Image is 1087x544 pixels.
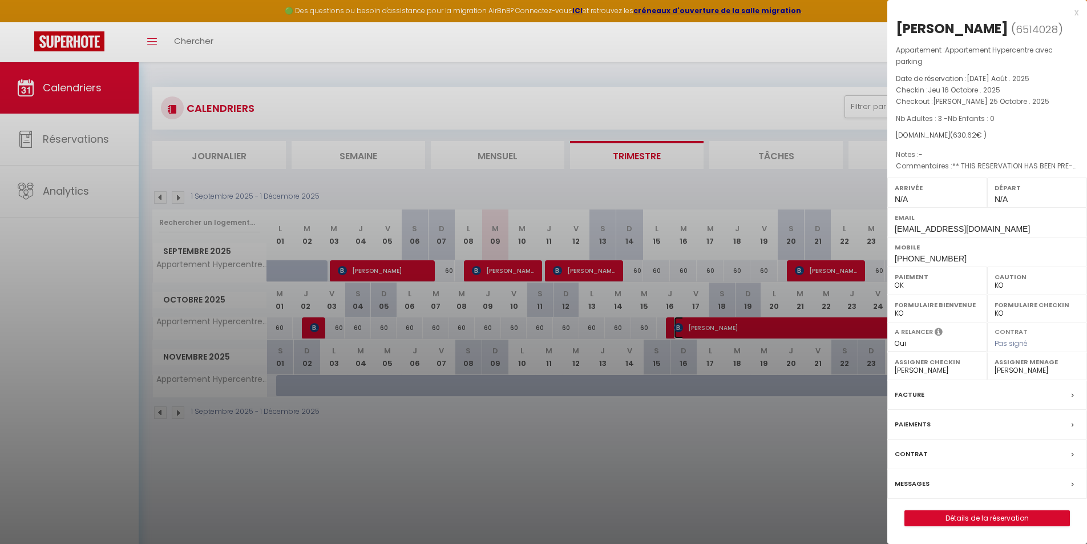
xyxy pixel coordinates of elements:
label: Facture [895,389,924,401]
p: Checkin : [896,84,1078,96]
label: Paiements [895,418,931,430]
span: [PERSON_NAME] 25 Octobre . 2025 [933,96,1049,106]
label: Contrat [895,448,928,460]
label: Messages [895,478,930,490]
span: - [919,150,923,159]
label: A relancer [895,327,933,337]
label: Assigner Menage [995,356,1080,368]
label: Formulaire Checkin [995,299,1080,311]
span: Pas signé [995,339,1028,348]
button: Ouvrir le widget de chat LiveChat [9,5,43,39]
div: x [887,6,1078,19]
div: [DOMAIN_NAME] [896,130,1078,141]
span: [PHONE_NUMBER] [895,254,967,263]
span: N/A [895,195,908,204]
p: Appartement : [896,45,1078,67]
span: Nb Enfants : 0 [948,114,995,123]
label: Arrivée [895,182,980,194]
p: Notes : [896,149,1078,160]
p: Checkout : [896,96,1078,107]
i: Sélectionner OUI si vous souhaiter envoyer les séquences de messages post-checkout [935,327,943,340]
span: ( ) [1011,21,1063,37]
label: Caution [995,271,1080,283]
p: Date de réservation : [896,73,1078,84]
span: N/A [995,195,1008,204]
span: 630.62 [953,130,976,140]
a: Détails de la réservation [905,511,1069,526]
span: [EMAIL_ADDRESS][DOMAIN_NAME] [895,224,1030,233]
span: Jeu 16 Octobre . 2025 [928,85,1000,95]
label: Départ [995,182,1080,194]
div: [PERSON_NAME] [896,19,1008,38]
label: Contrat [995,327,1028,335]
p: Commentaires : [896,160,1078,172]
span: Nb Adultes : 3 - [896,114,995,123]
label: Mobile [895,241,1080,253]
span: Appartement Hypercentre avec parking [896,45,1053,66]
label: Assigner Checkin [895,356,980,368]
label: Email [895,212,1080,223]
span: 6514028 [1016,22,1058,37]
label: Paiement [895,271,980,283]
span: ( € ) [950,130,987,140]
span: [DATE] Août . 2025 [967,74,1029,83]
label: Formulaire Bienvenue [895,299,980,311]
button: Détails de la réservation [904,510,1070,526]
